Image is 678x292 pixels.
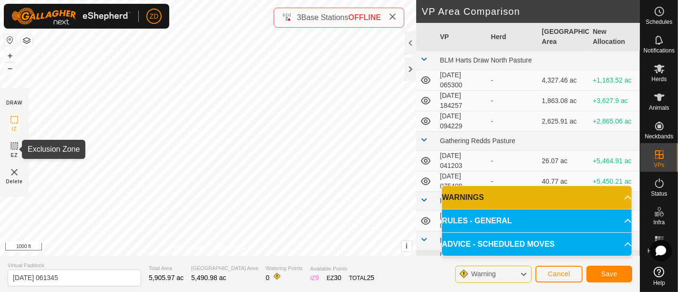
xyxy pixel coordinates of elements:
[349,273,374,283] div: TOTAL
[640,263,678,290] a: Help
[442,186,632,209] p-accordion-header: WARNINGS
[297,13,301,21] span: 3
[6,178,23,185] span: Delete
[601,270,617,278] span: Save
[12,125,17,133] span: IZ
[4,63,16,74] button: –
[442,239,555,250] span: ADVICE - SCHEDULED MOVES
[440,137,515,145] span: Gathering Redds Pasture
[654,162,664,168] span: VPs
[442,215,512,227] span: RULES - GENERAL
[436,91,487,111] td: [DATE] 184257
[491,75,534,85] div: -
[442,209,632,232] p-accordion-header: RULES - GENERAL
[21,35,32,46] button: Map Layers
[436,171,487,192] td: [DATE] 075408
[436,151,487,171] td: [DATE] 041203
[436,70,487,91] td: [DATE] 065300
[4,50,16,62] button: +
[645,134,673,139] span: Neckbands
[149,264,184,272] span: Total Area
[440,237,559,244] span: hearts drawrobinson pasture dipping vat
[11,8,131,25] img: Gallagher Logo
[647,248,671,254] span: Heatmap
[589,111,640,132] td: +2,865.06 ac
[436,250,487,271] td: [DATE] 133107
[538,111,589,132] td: 2,625.91 ac
[491,156,534,166] div: -
[401,241,412,251] button: i
[538,91,589,111] td: 1,863.08 ac
[150,11,159,21] span: ZD
[589,91,640,111] td: +3,627.9 ac
[491,116,534,126] div: -
[149,274,184,282] span: 5,905.97 ac
[170,243,206,252] a: Privacy Policy
[310,273,319,283] div: IZ
[442,233,632,256] p-accordion-header: ADVICE - SCHEDULED MOVES
[436,23,487,51] th: VP
[442,192,484,203] span: WARNINGS
[487,23,538,51] th: Herd
[471,270,496,278] span: Warning
[538,171,589,192] td: 40.77 ac
[538,23,589,51] th: [GEOGRAPHIC_DATA] Area
[436,111,487,132] td: [DATE] 094229
[538,151,589,171] td: 26.07 ac
[653,280,665,286] span: Help
[589,23,640,51] th: New Allocation
[367,274,375,282] span: 25
[191,264,258,272] span: [GEOGRAPHIC_DATA] Area
[315,274,319,282] span: 9
[538,70,589,91] td: 4,327.46 ac
[266,264,302,272] span: Watering Points
[406,242,408,250] span: i
[548,270,570,278] span: Cancel
[589,171,640,192] td: +5,450.21 ac
[653,219,665,225] span: Infra
[589,70,640,91] td: +1,163.52 ac
[334,274,341,282] span: 30
[349,13,381,21] span: OFFLINE
[436,211,487,231] td: [DATE] 055251
[440,56,532,64] span: BLM Harts Draw North Pasture
[6,99,22,106] div: DRAW
[301,13,349,21] span: Base Stations
[310,265,375,273] span: Available Points
[327,273,341,283] div: EZ
[535,266,583,282] button: Cancel
[11,152,18,159] span: EZ
[491,177,534,187] div: -
[644,48,675,53] span: Notifications
[649,105,669,111] span: Animals
[266,274,269,282] span: 0
[440,197,484,205] span: harts draw blm
[422,6,640,17] h2: VP Area Comparison
[9,167,20,178] img: VP
[589,151,640,171] td: +5,464.91 ac
[586,266,632,282] button: Save
[646,19,672,25] span: Schedules
[651,76,667,82] span: Herds
[651,191,667,197] span: Status
[217,243,246,252] a: Contact Us
[4,34,16,46] button: Reset Map
[191,274,226,282] span: 5,490.98 ac
[491,96,534,106] div: -
[8,261,141,270] span: Virtual Paddock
